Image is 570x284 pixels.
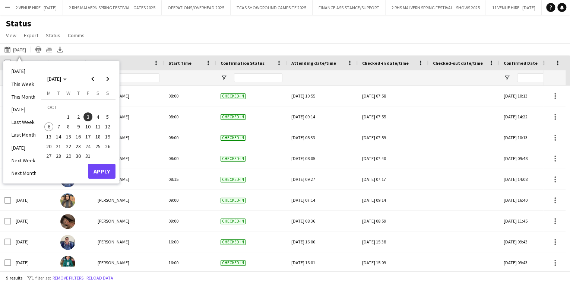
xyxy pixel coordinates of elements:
div: [DATE] 09:43 [499,232,551,252]
div: [DATE] 16:01 [291,252,353,273]
li: This Month [7,90,41,103]
span: 20 [44,142,53,151]
span: 24 [83,142,92,151]
button: Open Filter Menu [504,74,510,81]
span: Checked-in [221,93,246,99]
button: 11 VENUE HIRE - [DATE] [486,0,541,15]
span: [PERSON_NAME] [98,239,129,245]
input: Confirmation Status Filter Input [234,73,282,82]
span: 4 [94,112,102,121]
span: 2 [74,112,83,121]
button: 05-10-2025 [103,112,113,122]
button: Remove filters [51,274,85,282]
td: OCT [44,102,113,112]
div: [DATE] 14:22 [499,106,551,127]
span: Checked-in [221,114,246,120]
span: 13 [44,132,53,141]
span: 1 filter set [32,275,51,281]
span: Checked-in [221,239,246,245]
button: 03-10-2025 [83,112,93,122]
div: [DATE] 08:36 [291,211,353,231]
div: [DATE] 16:00 [291,232,353,252]
span: Checked-in [221,156,246,162]
div: [DATE] 11:45 [499,211,551,231]
button: 09-10-2025 [73,122,83,131]
button: Open Filter Menu [221,74,227,81]
button: 22-10-2025 [64,141,73,151]
span: 25 [94,142,102,151]
img: Olga Goncalves Da Silva [60,256,75,271]
div: [DATE] 10:13 [499,127,551,148]
div: [DATE] 09:27 [291,169,353,189]
button: 02-10-2025 [73,112,83,122]
span: 22 [64,142,73,151]
li: Last Month [7,128,41,141]
span: 6 [44,122,53,131]
button: Next month [100,71,115,86]
span: Export [24,32,38,39]
button: OPERATIONS/OVERHEAD 2025 [162,0,231,15]
div: [DATE] 10:13 [499,86,551,106]
li: [DATE] [7,141,41,154]
button: 31-10-2025 [83,151,93,161]
div: [DATE] 15:09 [362,252,424,273]
button: 08-10-2025 [64,122,73,131]
button: 19-10-2025 [103,132,113,141]
button: 11-10-2025 [93,122,102,131]
button: Reload data [85,274,115,282]
span: Checked-in [221,218,246,224]
span: Status [46,32,60,39]
span: T [57,90,60,96]
div: 08:00 [164,86,216,106]
div: [DATE] 07:14 [291,190,353,210]
button: 30-10-2025 [73,151,83,161]
span: W [66,90,70,96]
div: [DATE] [11,252,56,273]
span: Confirmation Status [221,60,265,66]
button: 21-10-2025 [54,141,63,151]
span: 29 [64,151,73,160]
div: [DATE] 09:43 [499,252,551,273]
button: 07-10-2025 [54,122,63,131]
div: [DATE] [11,232,56,252]
span: [PERSON_NAME] [98,218,129,224]
button: 12-10-2025 [103,122,113,131]
span: 26 [103,142,112,151]
li: [DATE] [7,103,41,116]
button: 28-10-2025 [54,151,63,161]
button: 04-10-2025 [93,112,102,122]
div: [DATE] 16:40 [499,190,551,210]
button: 12 VENUE HIRE - [DATE] [7,0,63,15]
a: View [3,31,19,40]
span: M [47,90,51,96]
div: [DATE] 07:55 [362,106,424,127]
button: 17-10-2025 [83,132,93,141]
button: 16-10-2025 [73,132,83,141]
span: Checked-out date/time [433,60,483,66]
span: Checked-in [221,177,246,182]
span: 7 [54,122,63,131]
img: Caroline Gale [60,214,75,229]
button: 25-10-2025 [93,141,102,151]
div: 09:00 [164,211,216,231]
div: [DATE] 07:58 [362,86,424,106]
span: 12 [103,122,112,131]
span: View [6,32,16,39]
button: 23-10-2025 [73,141,83,151]
button: Choose month and year [44,72,70,86]
button: 01-10-2025 [64,112,73,122]
span: Checked-in [221,260,246,266]
a: Status [43,31,63,40]
span: 31 [83,151,92,160]
div: 16:00 [164,252,216,273]
button: 2 RHS MALVERN SPRING FESTIVAL - SHOWS 2025 [385,0,486,15]
span: 1 [64,112,73,121]
div: [DATE] 07:59 [362,127,424,148]
span: Attending date/time [291,60,336,66]
span: Checked-in [221,135,246,141]
app-action-btn: Crew files as ZIP [45,45,54,54]
button: 06-10-2025 [44,122,54,131]
button: 29-10-2025 [64,151,73,161]
span: 3 [83,112,92,121]
button: 10-10-2025 [83,122,93,131]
